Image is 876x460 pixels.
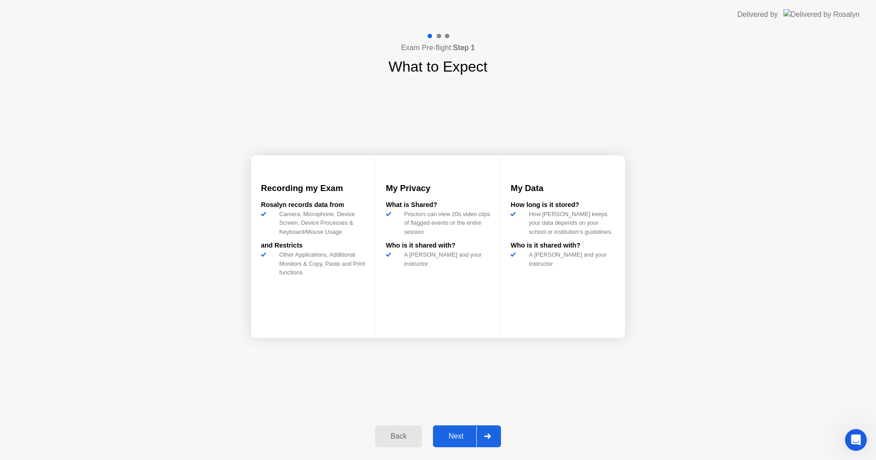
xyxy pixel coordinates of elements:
b: Step 1 [453,44,475,52]
button: Next [433,425,501,447]
iframe: Intercom live chat [845,429,867,451]
div: How long is it stored? [511,200,615,210]
div: Proctors can view 20s video clips of flagged events or the entire session [401,210,490,236]
div: What is Shared? [386,200,490,210]
div: Rosalyn records data from [261,200,365,210]
div: Who is it shared with? [511,241,615,251]
div: Next [436,432,476,440]
div: How [PERSON_NAME] keeps your data depends on your school or institution’s guidelines. [525,210,615,236]
button: Back [375,425,422,447]
img: Delivered by Rosalyn [783,9,860,20]
h3: My Data [511,182,615,195]
h3: My Privacy [386,182,490,195]
div: Who is it shared with? [386,241,490,251]
div: A [PERSON_NAME] and your instructor [401,250,490,268]
h1: What to Expect [389,56,488,78]
div: A [PERSON_NAME] and your instructor [525,250,615,268]
h3: Recording my Exam [261,182,365,195]
div: Back [378,432,419,440]
div: Other Applications, Additional Monitors & Copy, Paste and Print functions [276,250,365,277]
div: Delivered by [737,9,778,20]
h4: Exam Pre-flight: [401,42,475,53]
div: Camera, Microphone, Device Screen, Device Processes & Keyboard/Mouse Usage [276,210,365,236]
div: and Restricts [261,241,365,251]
